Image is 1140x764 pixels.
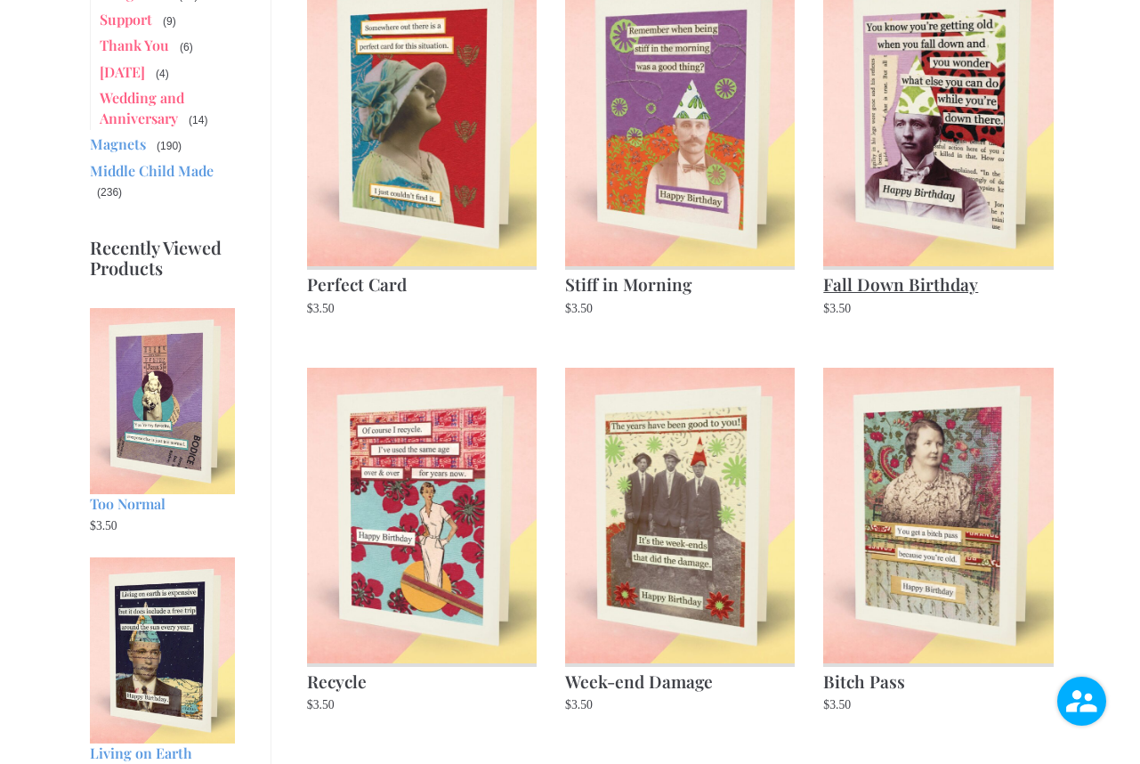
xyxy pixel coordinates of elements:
img: Bitch Pass [823,368,1053,663]
span: $ [565,302,571,315]
img: Living on Earth [90,557,235,744]
p: Recently Viewed Products [90,238,235,278]
bdi: 3.50 [307,698,335,711]
span: (190) [155,138,183,154]
span: (9) [161,13,178,29]
img: Recycle [307,368,537,663]
img: Too Normal [90,308,235,494]
a: Week-end Damage $3.50 [565,368,795,716]
a: Middle Child Made [90,161,214,180]
bdi: 3.50 [307,302,335,315]
bdi: 3.50 [90,519,117,532]
span: $ [90,519,96,532]
img: Week-end Damage [565,368,795,663]
bdi: 3.50 [565,302,593,315]
img: user.png [1057,677,1106,726]
a: Recycle $3.50 [307,368,537,716]
a: Support [100,10,152,28]
span: (6) [178,39,195,55]
a: Living on Earth [90,557,235,764]
span: $ [823,698,829,711]
span: Living on Earth [90,744,192,762]
span: (236) [95,184,124,200]
span: $ [823,302,829,315]
a: Thank You [100,36,169,54]
a: Magnets [90,134,146,153]
span: $ [307,698,313,711]
span: (4) [154,66,171,82]
bdi: 3.50 [823,698,851,711]
a: Bitch Pass $3.50 [823,368,1053,716]
a: [DATE] [100,62,145,81]
h2: Bitch Pass [823,663,1053,695]
h2: Fall Down Birthday [823,266,1053,298]
a: Too Normal [90,308,235,515]
span: $ [565,698,571,711]
span: $ [307,302,313,315]
h2: Perfect Card [307,266,537,298]
h2: Week-end Damage [565,663,795,695]
h2: Stiff in Morning [565,266,795,298]
bdi: 3.50 [823,302,851,315]
bdi: 3.50 [565,698,593,711]
h2: Recycle [307,663,537,695]
span: Too Normal [90,494,166,513]
span: (14) [187,112,209,128]
a: Wedding and Anniversary [100,88,184,126]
